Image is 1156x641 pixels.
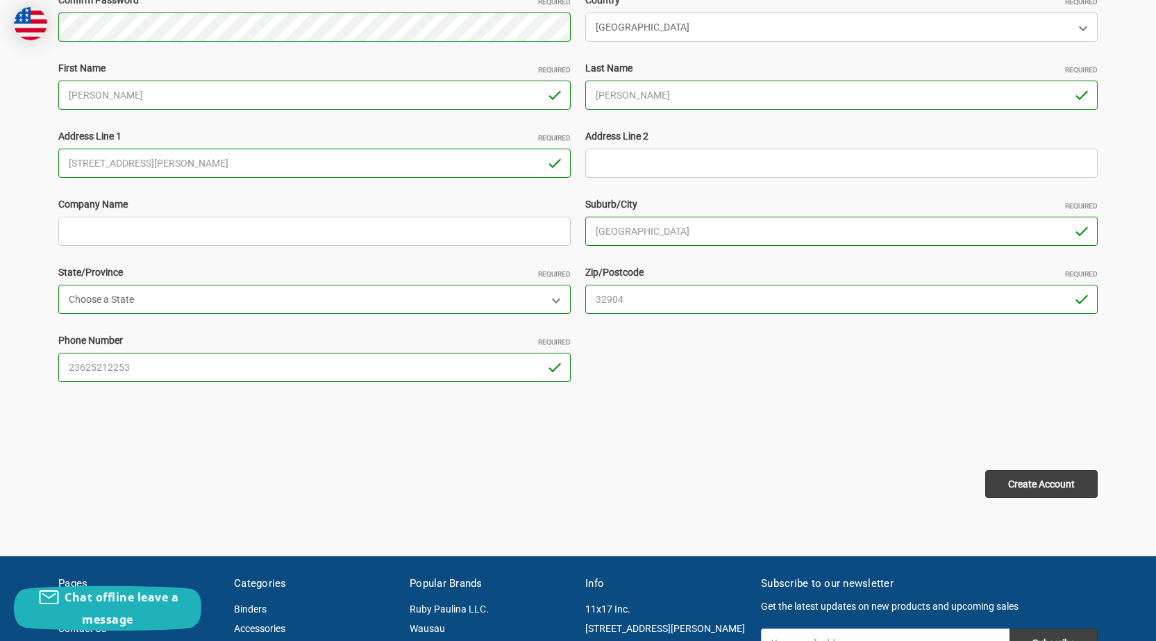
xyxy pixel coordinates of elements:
a: Binders [234,603,267,615]
small: Required [538,133,571,143]
span: Chat offline leave a message [65,590,178,627]
small: Required [1065,65,1098,75]
label: Last Name [585,61,1098,76]
input: Create Account [985,470,1098,498]
a: Ruby Paulina LLC. [410,603,489,615]
h5: Subscribe to our newsletter [761,576,1098,592]
label: State/Province [58,265,571,280]
small: Required [538,337,571,347]
img: duty and tax information for United States [14,7,47,40]
iframe: reCAPTCHA [58,401,269,456]
a: Contact Us [58,623,106,634]
small: Required [1065,201,1098,211]
h5: Popular Brands [410,576,571,592]
label: Phone Number [58,333,571,348]
h5: Categories [234,576,395,592]
h5: Pages [58,576,219,592]
small: Required [1065,269,1098,279]
label: Address Line 1 [58,129,571,144]
label: Zip/Postcode [585,265,1098,280]
a: Accessories [234,623,285,634]
small: Required [538,65,571,75]
label: Address Line 2 [585,129,1098,144]
small: Required [538,269,571,279]
button: Chat offline leave a message [14,586,201,631]
label: First Name [58,61,571,76]
h5: Info [585,576,746,592]
label: Company Name [58,197,571,212]
p: Get the latest updates on new products and upcoming sales [761,599,1098,614]
label: Suburb/City [585,197,1098,212]
a: Wausau [410,623,445,634]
